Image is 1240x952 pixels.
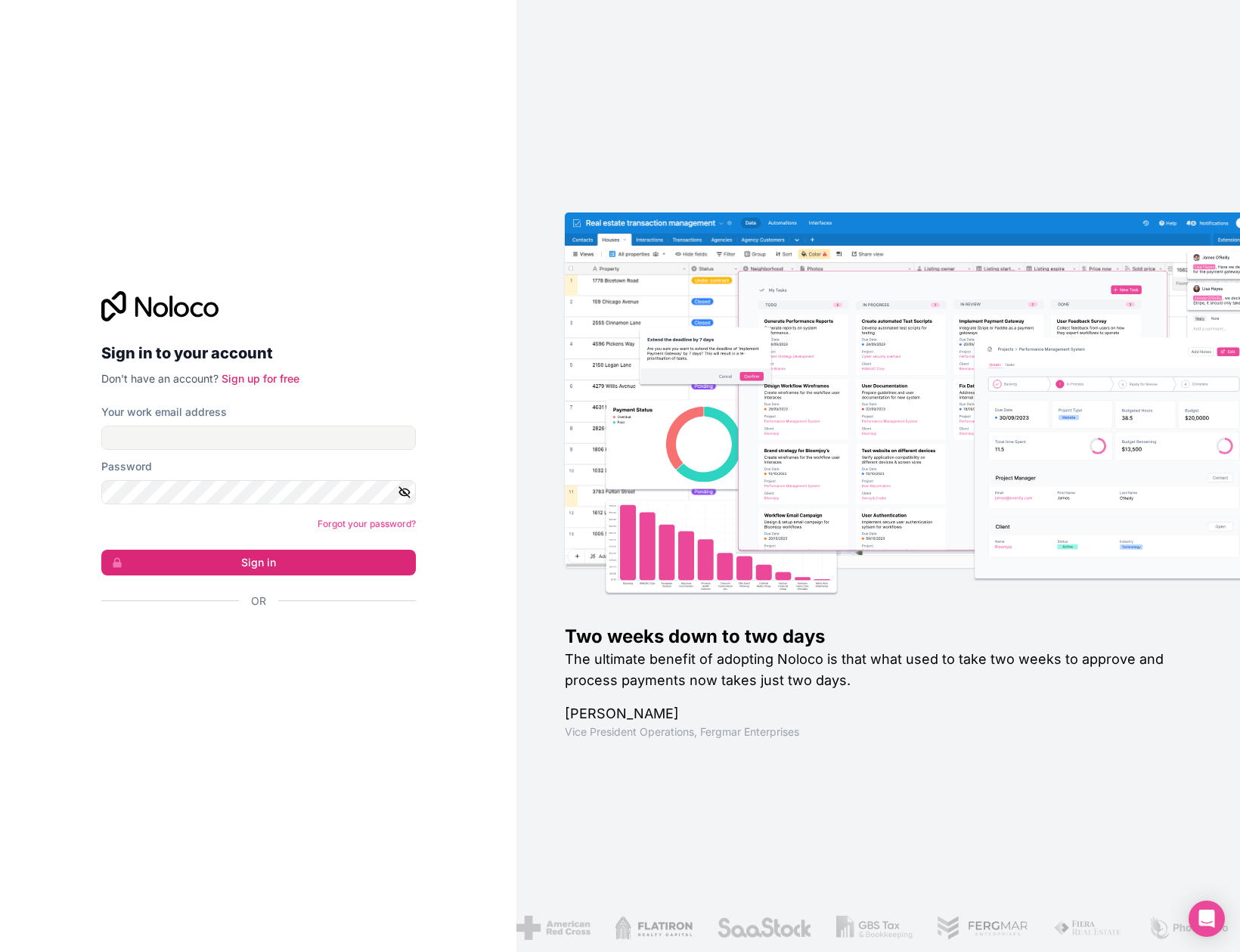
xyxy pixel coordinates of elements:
[708,916,803,940] img: /assets/saastock-C6Zbiodz.png
[101,480,416,504] input: Password
[101,372,219,385] span: Don't have an account?
[101,340,416,367] h2: Sign in to your account
[928,916,1020,940] img: /assets/fergmar-CudnrXN5.png
[1139,916,1220,940] img: /assets/phoenix-BREaitsQ.png
[565,649,1192,691] h2: The ultimate benefit of adopting Noloco is that what used to take two weeks to approve and proces...
[94,625,411,659] iframe: Bouton "Se connecter avec Google"
[1189,901,1225,937] div: Open Intercom Messenger
[565,724,1192,740] h1: Vice President Operations , Fergmar Enterprises
[826,916,904,940] img: /assets/gbstax-C-GtDUiK.png
[318,518,416,529] a: Forgot your password?
[101,459,152,474] label: Password
[605,916,684,940] img: /assets/flatiron-C8eUkumj.png
[101,550,416,575] button: Sign in
[1043,916,1114,940] img: /assets/fiera-fwj2N5v4.png
[507,916,581,940] img: /assets/american-red-cross-BAupjrZR.png
[251,594,266,609] span: Or
[565,703,1192,724] h1: [PERSON_NAME]
[222,372,299,385] a: Sign up for free
[101,405,227,420] label: Your work email address
[101,426,416,450] input: Email address
[565,625,1192,649] h1: Two weeks down to two days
